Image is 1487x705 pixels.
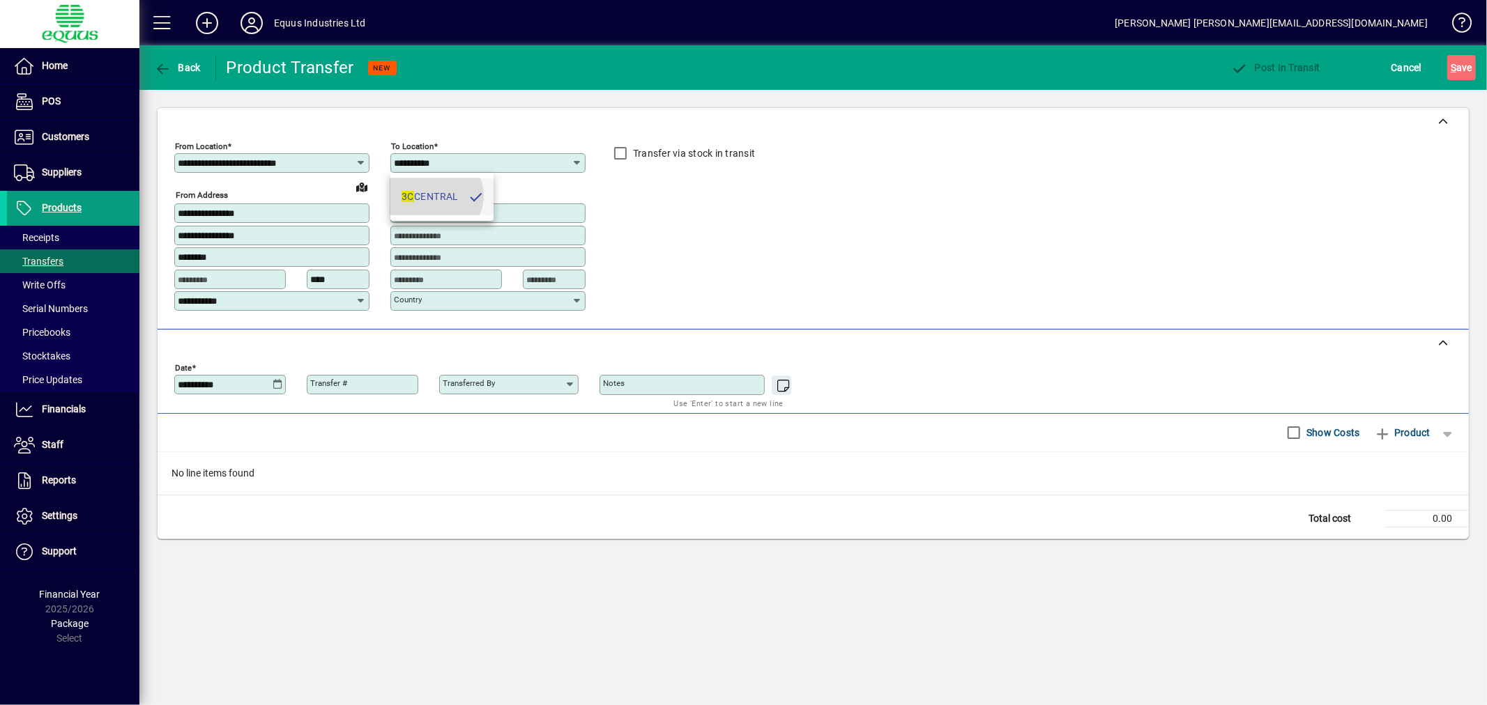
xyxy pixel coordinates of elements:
a: Financials [7,392,139,427]
mat-hint: Use 'Enter' to start a new line [674,395,784,411]
a: Stocktakes [7,344,139,368]
span: Write Offs [14,279,66,290]
span: Price Updates [14,374,82,385]
a: POS [7,84,139,119]
a: Price Updates [7,368,139,392]
span: Product [1374,421,1431,444]
a: Transfers [7,249,139,273]
span: Support [42,545,77,557]
a: Support [7,534,139,569]
span: NEW [374,63,391,72]
td: Total cost [1302,510,1385,527]
span: Products [42,202,82,213]
a: Reports [7,463,139,498]
span: Home [42,60,68,71]
mat-label: Transfer # [310,378,347,388]
span: ave [1451,56,1472,79]
label: Transfer via stock in transit [630,146,755,160]
span: Package [51,618,89,629]
span: Financials [42,403,86,415]
app-page-header-button: Back [139,55,216,80]
span: Settings [42,510,77,521]
mat-label: To location [391,141,434,151]
button: Product [1367,420,1438,445]
a: Receipts [7,226,139,249]
button: Post In Transit [1227,55,1323,80]
span: Pricebooks [14,327,70,338]
a: Settings [7,499,139,534]
span: Back [154,62,201,73]
a: Customers [7,120,139,155]
span: S [1451,62,1456,73]
a: Pricebooks [7,320,139,344]
a: Write Offs [7,273,139,297]
span: Customers [42,131,89,142]
span: Financial Year [40,589,100,600]
a: Staff [7,428,139,463]
mat-label: Date [175,362,192,372]
label: Show Costs [1304,426,1360,440]
span: Staff [42,439,63,450]
span: Stocktakes [14,350,70,362]
mat-label: Country [394,295,422,304]
div: Equus Industries Ltd [274,12,366,34]
a: Home [7,49,139,84]
div: No line items found [158,452,1469,495]
button: Profile [229,10,274,36]
button: Cancel [1388,55,1426,80]
a: Serial Numbers [7,297,139,320]
a: Knowledge Base [1442,3,1470,48]
span: Transfers [14,256,63,267]
span: POS [42,95,61,107]
a: View on map [351,176,373,198]
mat-label: Notes [603,378,625,388]
span: Reports [42,474,76,486]
mat-label: From location [175,141,227,151]
button: Back [151,55,204,80]
div: Product Transfer [227,56,354,79]
div: [PERSON_NAME] [PERSON_NAME][EMAIL_ADDRESS][DOMAIN_NAME] [1115,12,1428,34]
span: Serial Numbers [14,303,88,314]
td: 0.00 [1385,510,1469,527]
span: Suppliers [42,166,82,178]
span: Receipts [14,232,59,243]
a: Suppliers [7,155,139,190]
span: Cancel [1391,56,1422,79]
mat-label: Transferred by [443,378,495,388]
span: Post In Transit [1230,62,1320,73]
button: Add [185,10,229,36]
button: Save [1447,55,1476,80]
